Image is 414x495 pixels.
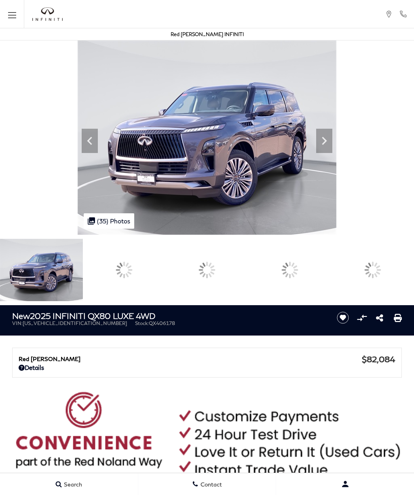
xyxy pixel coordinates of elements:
[394,313,402,323] a: Print this New 2025 INFINITI QX80 LUXE 4WD
[12,311,30,321] strong: New
[276,474,414,494] button: user-profile-menu
[84,213,134,229] div: (35) Photos
[135,320,149,326] span: Stock:
[171,31,244,37] a: Red [PERSON_NAME] INFINITI
[23,320,127,326] span: [US_VEHICLE_IDENTIFICATION_NUMBER]
[149,320,175,326] span: QX406178
[32,7,63,21] a: infiniti
[19,354,395,364] a: Red [PERSON_NAME] $82,084
[12,311,325,320] h1: 2025 INFINITI QX80 LUXE 4WD
[19,364,395,371] a: Details
[78,40,336,235] img: New 2025 ANTHRACITE GRAY INFINITI LUXE 4WD image 1
[19,355,362,362] span: Red [PERSON_NAME]
[12,320,23,326] span: VIN:
[362,354,395,364] span: $82,084
[62,481,82,488] span: Search
[334,311,352,324] button: Save vehicle
[376,313,383,323] a: Share this New 2025 INFINITI QX80 LUXE 4WD
[199,481,222,488] span: Contact
[356,312,368,324] button: Compare vehicle
[32,7,63,21] img: INFINITI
